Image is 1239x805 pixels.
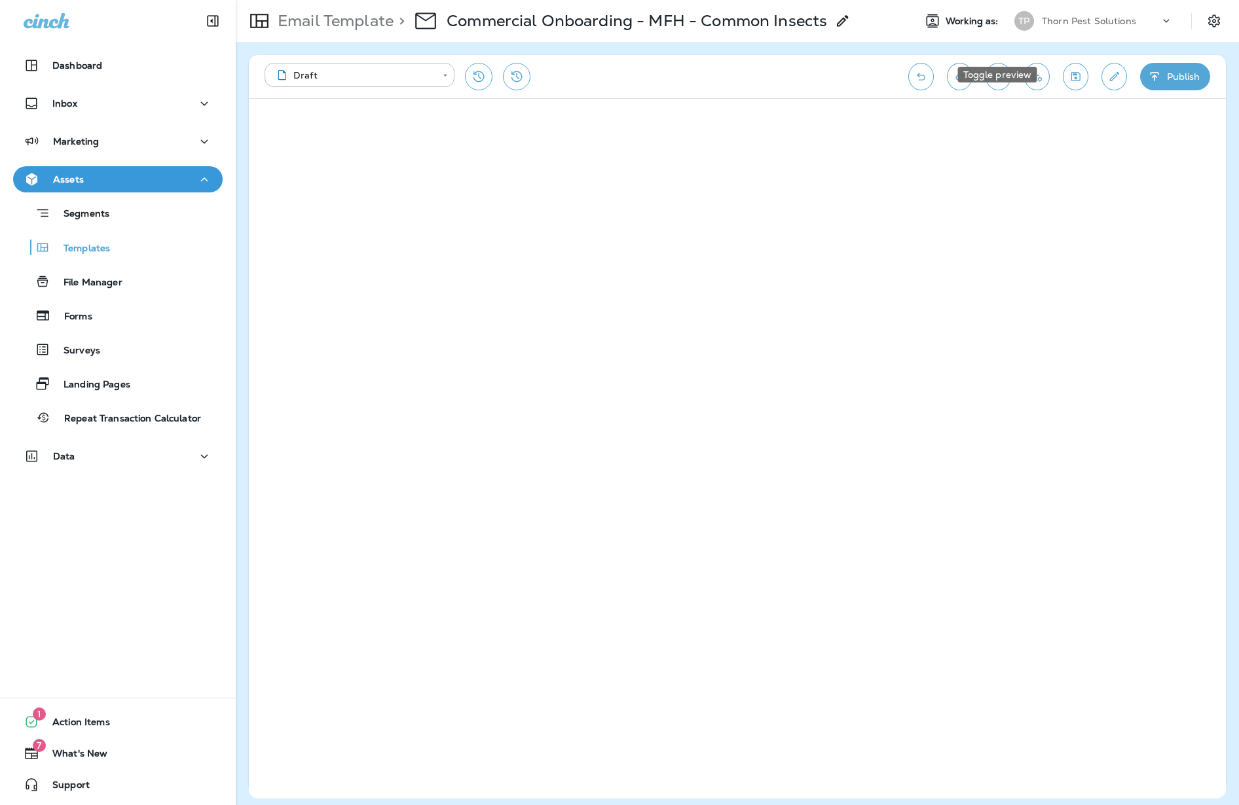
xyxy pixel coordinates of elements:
button: Data [13,443,223,469]
p: Surveys [50,345,100,357]
button: Redo [947,63,972,90]
span: 7 [33,739,46,752]
p: Thorn Pest Solutions [1042,16,1136,26]
p: Marketing [53,136,99,147]
span: 1 [33,707,46,721]
span: Action Items [39,717,110,732]
button: Undo [908,63,934,90]
p: Dashboard [52,60,102,71]
button: File Manager [13,268,223,295]
button: Forms [13,302,223,329]
div: Draft [274,69,434,82]
button: Restore from previous version [465,63,492,90]
span: Working as: [946,16,1001,27]
button: Marketing [13,128,223,154]
p: Forms [51,311,92,323]
button: Assets [13,166,223,192]
button: Publish [1140,63,1210,90]
p: Landing Pages [50,379,130,391]
span: Support [39,779,90,795]
div: Toggle preview [958,67,1037,82]
button: Settings [1202,9,1226,33]
p: File Manager [50,277,122,289]
div: TP [1014,11,1034,31]
button: Support [13,772,223,798]
button: Segments [13,199,223,227]
span: What's New [39,748,107,764]
button: Inbox [13,90,223,116]
p: > [394,11,405,31]
p: Segments [50,208,109,221]
p: Commercial Onboarding - MFH - Common Insects [447,11,827,31]
p: Repeat Transaction Calculator [51,413,201,425]
button: 1Action Items [13,709,223,735]
button: Edit details [1101,63,1127,90]
button: 7What's New [13,740,223,766]
p: Email Template [272,11,394,31]
button: Landing Pages [13,370,223,397]
p: Assets [53,174,84,185]
p: Inbox [52,98,77,109]
p: Templates [50,243,110,255]
button: Surveys [13,336,223,363]
button: Templates [13,234,223,261]
button: Dashboard [13,52,223,79]
p: Data [53,451,75,461]
button: Repeat Transaction Calculator [13,404,223,431]
button: View Changelog [503,63,530,90]
button: Collapse Sidebar [194,8,231,34]
button: Save [1063,63,1088,90]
